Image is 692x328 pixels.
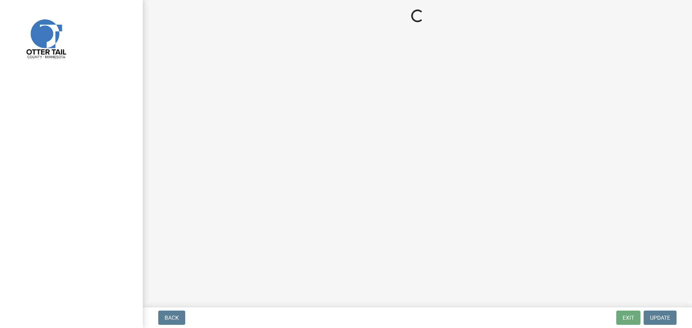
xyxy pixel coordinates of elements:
button: Exit [616,311,640,325]
span: Update [650,315,670,321]
span: Back [165,315,179,321]
button: Back [158,311,185,325]
img: Otter Tail County, Minnesota [16,8,75,68]
button: Update [644,311,677,325]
